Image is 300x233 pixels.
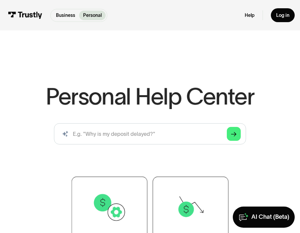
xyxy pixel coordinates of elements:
[276,12,289,18] div: Log in
[245,12,255,18] a: Help
[54,123,246,144] form: Search
[8,12,42,19] img: Trustly Logo
[52,11,79,20] a: Business
[54,123,246,144] input: search
[79,11,106,20] a: Personal
[233,207,295,228] a: AI Chat (Beta)
[56,12,75,19] p: Business
[46,85,254,108] h1: Personal Help Center
[271,8,295,22] a: Log in
[251,213,289,221] div: AI Chat (Beta)
[83,12,102,19] p: Personal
